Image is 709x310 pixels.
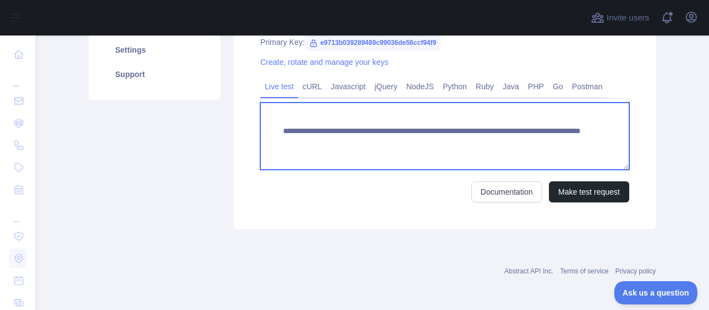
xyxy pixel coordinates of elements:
a: Abstract API Inc. [505,267,554,275]
a: Live test [260,78,298,95]
button: Invite users [589,9,651,27]
a: Privacy policy [615,267,656,275]
a: NodeJS [402,78,438,95]
a: Java [499,78,524,95]
a: Settings [102,38,207,62]
div: ... [9,67,27,89]
a: Postman [568,78,607,95]
button: Make test request [549,181,629,202]
div: Primary Key: [260,37,629,48]
a: PHP [523,78,548,95]
a: Javascript [326,78,370,95]
span: Invite users [607,12,649,24]
a: Documentation [471,181,542,202]
a: Create, rotate and manage your keys [260,58,388,67]
a: Terms of service [560,267,608,275]
a: Support [102,62,207,87]
a: cURL [298,78,326,95]
a: Ruby [471,78,499,95]
iframe: Toggle Customer Support [614,281,698,304]
a: jQuery [370,78,402,95]
a: Python [438,78,471,95]
a: Go [548,78,568,95]
div: ... [9,202,27,224]
span: e9713b039289489c99036de56ccf94f9 [305,34,441,51]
